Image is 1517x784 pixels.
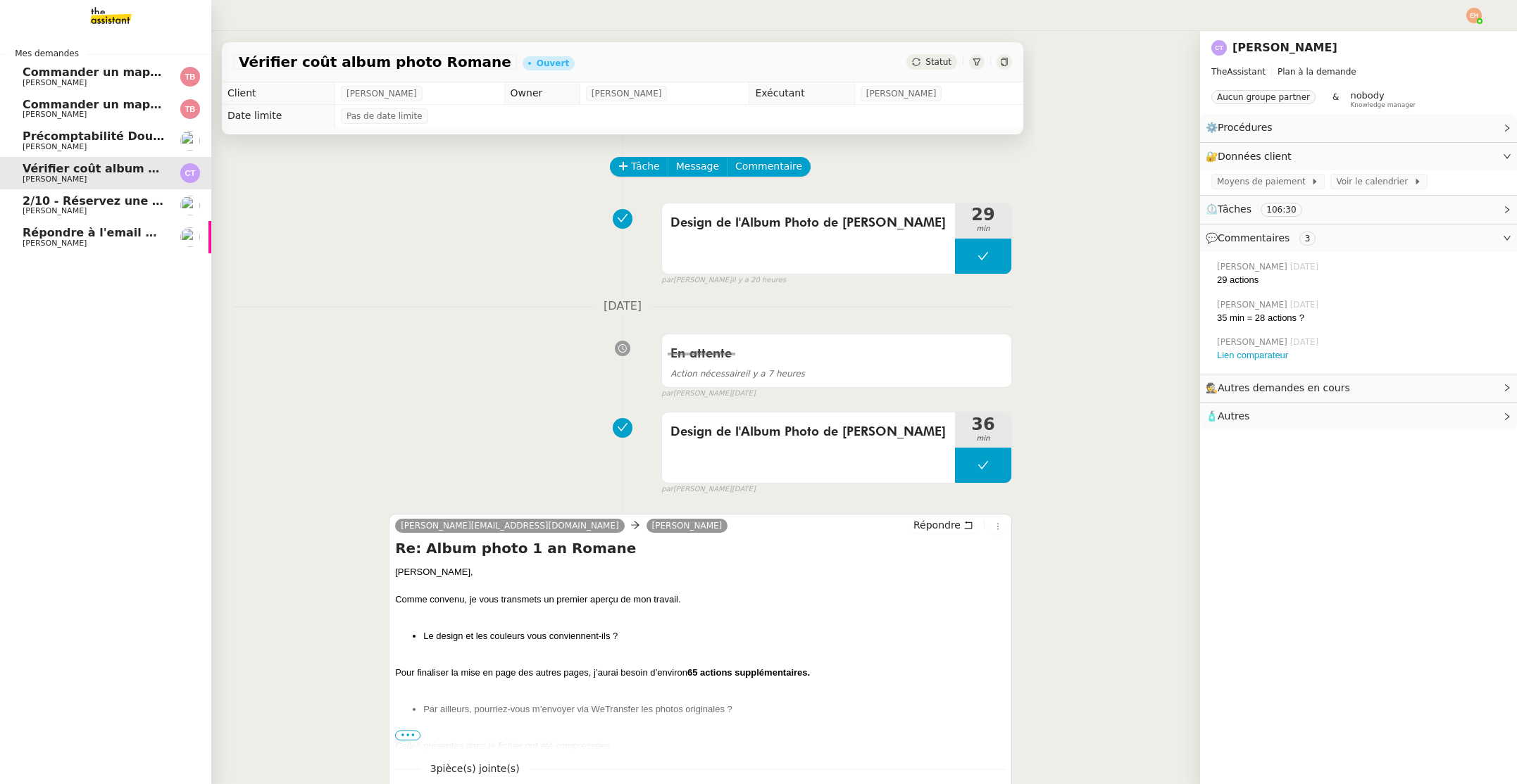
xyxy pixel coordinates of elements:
span: ••• [395,731,420,740]
h4: Re: Album photo 1 an Romane [395,538,1006,558]
span: Tâches [1218,203,1251,215]
button: Répondre [909,517,978,533]
nz-tag: Aucun groupe partner [1211,90,1316,104]
span: & [1332,90,1339,108]
span: Pas de date limite [347,109,423,123]
li: Le design et les couleurs vous conviennent-ils ? [423,629,1006,643]
div: 29 actions [1217,273,1506,287]
div: ⚙️Procédures [1200,114,1517,141]
span: Message [676,158,719,175]
div: [PERSON_NAME], [395,565,1006,579]
img: users%2FxcSDjHYvjkh7Ays4vB9rOShue3j1%2Favatar%2Fc5852ac1-ab6d-4275-813a-2130981b2f82 [180,131,200,151]
span: [PERSON_NAME] [23,142,87,151]
div: ⏲️Tâches 106:30 [1200,196,1517,223]
div: 🔐Données client [1200,143,1517,170]
img: svg [180,99,200,119]
span: [PERSON_NAME] [23,175,87,184]
button: Commentaire [727,157,811,177]
span: 36 [955,416,1011,433]
div: 35 min = 28 actions ? [1217,311,1506,325]
span: Commander un mapping pour Afigec [23,65,255,79]
span: Mes demandes [6,46,87,61]
span: Commander un mapping pour ACF [23,98,240,111]
span: [PERSON_NAME] [1217,298,1290,311]
span: [PERSON_NAME] [1217,260,1290,273]
app-user-label: Knowledge manager [1350,90,1416,108]
span: Voir le calendrier [1336,175,1413,189]
span: min [955,433,1011,445]
span: nobody [1350,90,1384,101]
span: Vérifier coût album photo Romane [239,55,511,69]
span: Action nécessaire [670,369,745,379]
td: Date limite [222,105,335,127]
span: Design de l'Album Photo de [PERSON_NAME] [670,213,947,234]
span: ⏲️ [1206,203,1313,215]
img: svg [180,163,200,183]
span: En attente [670,348,732,360]
span: 🧴 [1206,410,1249,422]
td: Exécutant [749,82,854,105]
span: 29 [955,206,1011,223]
img: users%2FtFhOaBya8rNVU5KG7br7ns1BCvi2%2Favatar%2Faa8c47da-ee6c-4101-9e7d-730f2e64f978 [180,227,200,247]
span: Moyens de paiement [1217,175,1311,189]
span: [PERSON_NAME] [866,87,937,101]
span: [DATE] [1290,336,1322,348]
a: [PERSON_NAME] [1232,41,1337,54]
a: [PERSON_NAME] [647,519,728,532]
img: svg [1466,8,1482,23]
span: pièce(s) jointe(s) [437,763,520,774]
div: 🕵️Autres demandes en cours [1200,374,1517,402]
div: 💬Commentaires 3 [1200,225,1517,252]
span: Répondre [913,518,961,532]
span: Vérifier coût album photo Romane [23,162,240,175]
span: Tâche [631,158,660,175]
span: min [955,223,1011,235]
div: Ouvert [537,59,569,68]
small: [PERSON_NAME] [661,483,756,495]
nz-tag: 3 [1299,232,1316,246]
span: Plan à la demande [1278,67,1356,77]
span: [DATE] [592,297,653,316]
span: [DATE] [1290,298,1322,311]
span: Commentaires [1218,232,1290,244]
img: users%2F8F3ae0CdRNRxLT9M8DTLuFZT1wq1%2Favatar%2F8d3ba6ea-8103-41c2-84d4-2a4cca0cf040 [180,196,200,215]
span: [PERSON_NAME][EMAIL_ADDRESS][DOMAIN_NAME] [401,521,619,531]
span: 2/10 - Réservez une chambre à l'hôtel Greet [23,194,302,208]
img: svg [180,67,200,87]
span: [DATE] [1290,260,1322,273]
td: Owner [504,82,580,105]
span: [PERSON_NAME] [23,239,87,248]
span: Commentaire [735,158,802,175]
li: Par ailleurs, pourriez-vous m’envoyer via WeTransfer les photos originales ? [423,702,1006,716]
span: [PERSON_NAME] [347,87,417,101]
nz-tag: 106:30 [1261,203,1301,217]
span: Procédures [1218,122,1273,133]
span: 🕵️ [1206,382,1356,393]
span: Autres demandes en cours [1218,382,1350,393]
span: 3 [420,761,530,777]
div: 🧴Autres [1200,403,1517,430]
span: 💬 [1206,232,1321,244]
span: [PERSON_NAME] [592,87,662,101]
button: Message [668,157,728,177]
span: il y a 7 heures [670,369,805,379]
em: Celles présentes dans le fichier ont été compressées. [395,740,613,751]
span: par [661,274,673,286]
span: Statut [925,57,951,67]
div: Pour finaliser la mise en page des autres pages, j’aurai besoin d’environ [395,666,1006,680]
span: [PERSON_NAME] [23,78,87,87]
span: 🔐 [1206,148,1297,165]
span: [DATE] [732,483,756,495]
span: par [661,388,673,400]
strong: 65 actions supplémentaires. [687,667,810,678]
span: TheAssistant [1211,67,1266,77]
span: [PERSON_NAME] [23,206,87,215]
span: Knowledge manager [1350,101,1416,109]
img: svg [1211,40,1227,56]
span: ⚙️ [1206,120,1279,136]
button: Tâche [610,157,668,177]
span: Autres [1218,410,1249,422]
span: par [661,483,673,495]
span: Données client [1218,151,1292,162]
span: [DATE] [732,388,756,400]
